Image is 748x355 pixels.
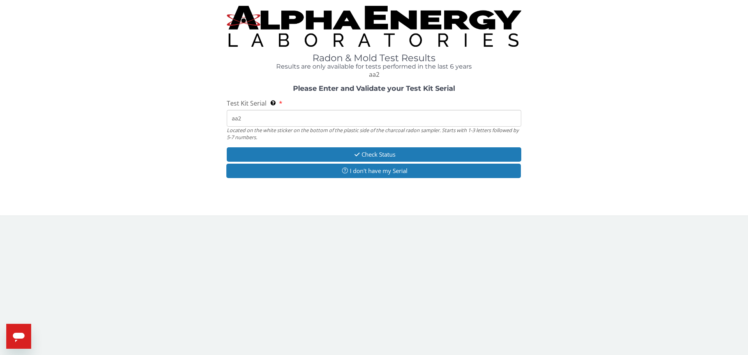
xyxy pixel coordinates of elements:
iframe: Button to launch messaging window [6,324,31,349]
span: aa2 [369,70,379,79]
strong: Please Enter and Validate your Test Kit Serial [293,84,455,93]
span: Test Kit Serial [227,99,266,108]
div: Located on the white sticker on the bottom of the plastic side of the charcoal radon sampler. Sta... [227,127,521,141]
button: Check Status [227,147,521,162]
h1: Radon & Mold Test Results [227,53,521,63]
button: I don't have my Serial [226,164,521,178]
h4: Results are only available for tests performed in the last 6 years [227,63,521,70]
img: TightCrop.jpg [227,6,521,47]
